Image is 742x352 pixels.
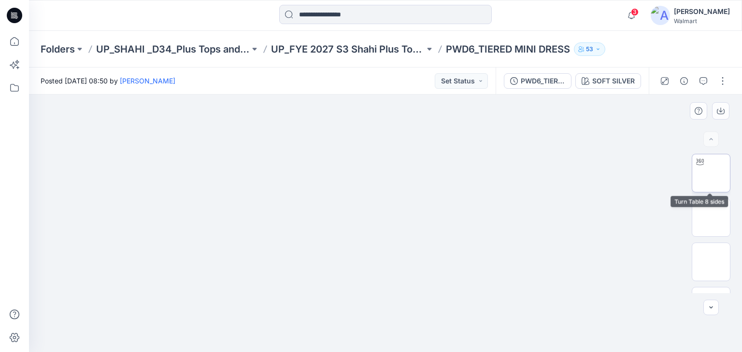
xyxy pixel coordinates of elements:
span: 3 [631,8,639,16]
button: SOFT SILVER [575,73,641,89]
div: SOFT SILVER [592,76,635,86]
button: 53 [574,42,605,56]
div: PWD6_TIERED MINI DRESS([DATE]) [521,76,565,86]
a: UP_FYE 2027 S3 Shahi Plus Tops and Dress [271,42,425,56]
span: Posted [DATE] 08:50 by [41,76,175,86]
p: 53 [586,44,593,54]
button: Details [676,73,692,89]
div: Walmart [674,17,730,25]
a: [PERSON_NAME] [120,77,175,85]
a: UP_SHAHI _D34_Plus Tops and Dresses [96,42,250,56]
a: Folders [41,42,75,56]
p: PWD6_TIERED MINI DRESS [446,42,570,56]
div: [PERSON_NAME] [674,6,730,17]
img: avatar [651,6,670,25]
button: PWD6_TIERED MINI DRESS([DATE]) [504,73,571,89]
